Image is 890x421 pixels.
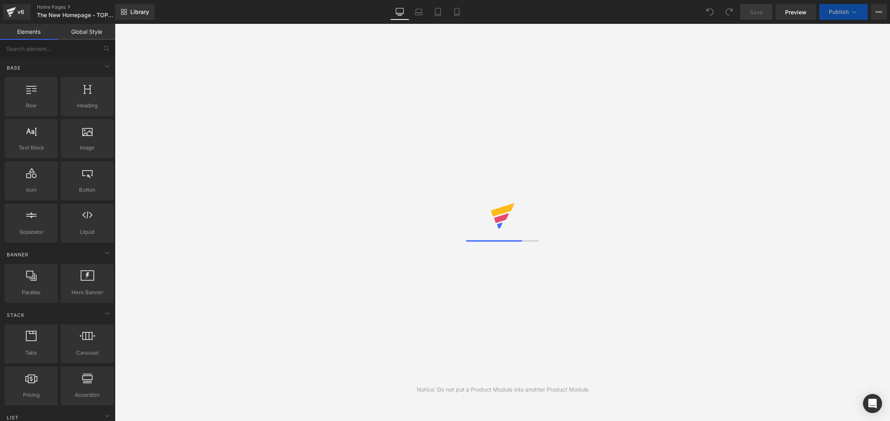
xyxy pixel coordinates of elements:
[6,311,25,319] span: Stack
[447,4,466,20] a: Mobile
[776,4,816,20] a: Preview
[16,7,26,17] div: v6
[37,4,128,10] a: Home Pages
[702,4,718,20] button: Undo
[63,349,111,357] span: Carousel
[721,4,737,20] button: Redo
[428,4,447,20] a: Tablet
[417,385,588,394] div: Notice: Do not put a Product Module into another Product Module
[37,12,113,18] span: The New Homepage - TOPHER [PERSON_NAME] FINE ART [DATE]
[63,391,111,399] span: Accordion
[750,8,763,16] span: Save
[63,228,111,236] span: Liquid
[7,228,55,236] span: Separator
[871,4,887,20] button: More
[785,8,807,16] span: Preview
[7,186,55,194] span: Icon
[7,101,55,110] span: Row
[819,4,868,20] button: Publish
[58,24,115,40] a: Global Style
[7,288,55,297] span: Parallax
[63,144,111,152] span: Image
[63,186,111,194] span: Button
[390,4,409,20] a: Desktop
[7,349,55,357] span: Tabs
[130,8,149,16] span: Library
[7,391,55,399] span: Pricing
[409,4,428,20] a: Laptop
[115,4,155,20] a: New Library
[7,144,55,152] span: Text Block
[829,9,849,15] span: Publish
[863,394,882,413] div: Open Intercom Messenger
[63,288,111,297] span: Hero Banner
[3,4,31,20] a: v6
[6,251,29,258] span: Banner
[63,101,111,110] span: Heading
[6,64,21,72] span: Base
